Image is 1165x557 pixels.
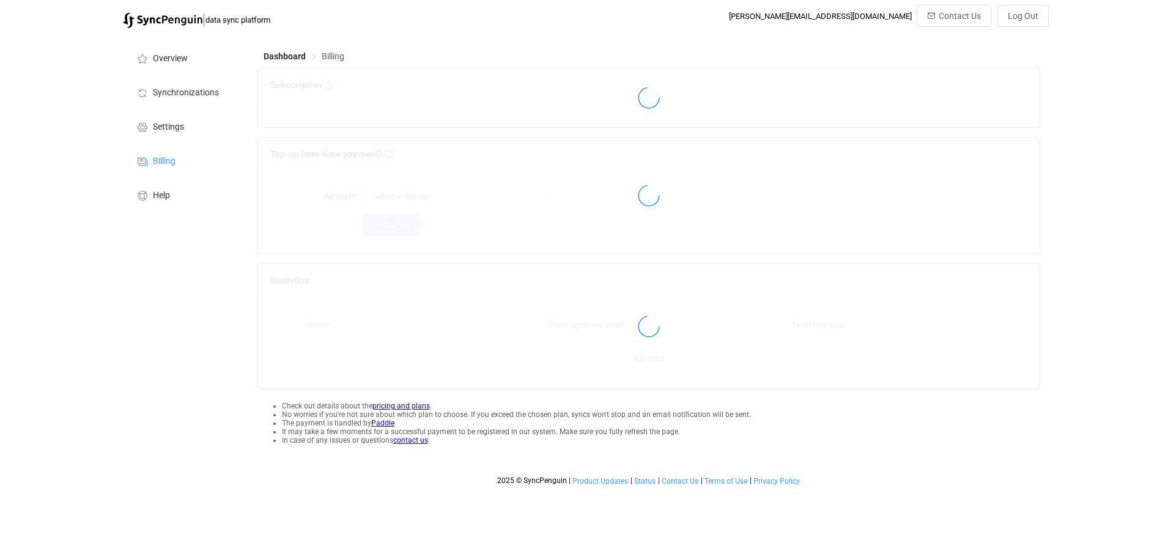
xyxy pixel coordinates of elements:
a: Overview [123,40,245,75]
span: | [569,476,571,485]
span: Log Out [1008,11,1038,21]
li: In case of any issues or questions . [282,436,1040,444]
a: contact us [393,436,428,444]
a: Product Updates [572,477,629,485]
li: It may take a few moments for a successful payment to be registered in our system. Make sure you ... [282,427,1040,436]
span: Privacy Policy [753,477,800,485]
span: | [750,476,752,485]
span: Synchronizations [153,88,219,98]
span: Contact Us [662,477,698,485]
li: No worries if you're not sure about which plan to choose. If you exceed the chosen plan, syncs wo... [282,410,1040,419]
span: Dashboard [264,51,306,61]
span: Terms of Use [705,477,747,485]
span: Billing [322,51,344,61]
a: Paddle [371,419,394,427]
a: Terms of Use [704,477,748,485]
a: Privacy Policy [753,477,801,485]
a: Settings [123,109,245,143]
span: data sync platform [205,15,270,24]
a: Contact Us [661,477,699,485]
li: The payment is handled by . [282,419,1040,427]
span: Help [153,191,170,201]
a: Status [634,477,656,485]
div: Breadcrumb [264,52,344,61]
span: Settings [153,122,184,132]
a: Billing [123,143,245,177]
div: [PERSON_NAME][EMAIL_ADDRESS][DOMAIN_NAME] [729,12,912,21]
a: Synchronizations [123,75,245,109]
button: Log Out [997,5,1049,27]
li: Check out details about the . [282,402,1040,410]
span: 2025 © SyncPenguin [497,476,567,485]
span: Contact Us [939,11,981,21]
span: Product Updates [572,477,628,485]
a: Help [123,177,245,212]
span: | [202,11,205,28]
img: syncpenguin.svg [123,13,202,28]
span: Billing [153,157,176,166]
button: Contact Us [917,5,991,27]
a: pricing and plans [372,402,430,410]
span: | [701,476,703,485]
a: |data sync platform [123,11,270,28]
span: | [658,476,660,485]
span: Overview [153,54,188,64]
span: | [631,476,632,485]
